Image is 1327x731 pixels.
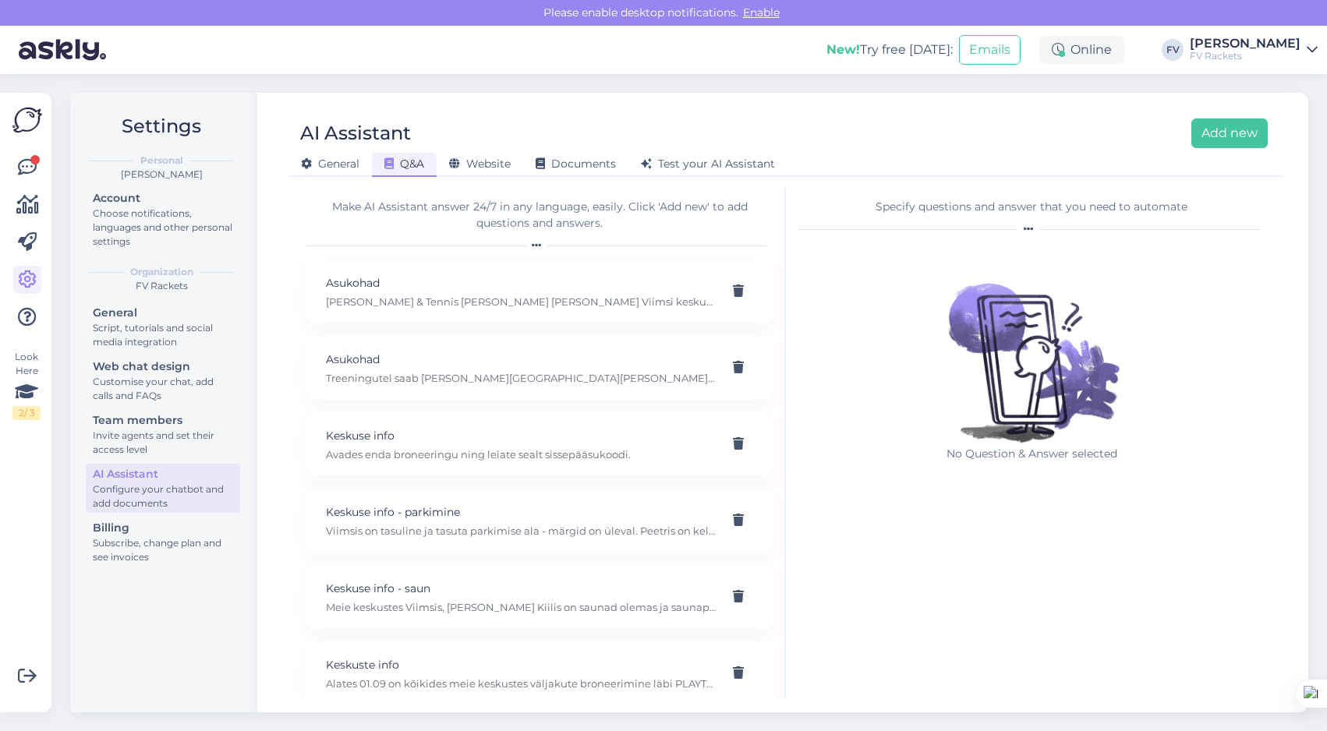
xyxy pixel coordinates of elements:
[93,536,233,564] div: Subscribe, change plan and see invoices
[326,295,716,309] p: [PERSON_NAME] & Tennis [PERSON_NAME] [PERSON_NAME] Viimsi keskustes - väljakute broneerimine ainu...
[930,446,1133,462] p: No Question & Answer selected
[93,375,233,403] div: Customise your chat, add calls and FAQs
[738,5,784,19] span: Enable
[300,118,411,148] div: AI Assistant
[12,406,41,420] div: 2 / 3
[326,676,716,690] p: Alates 01.09 on kõikides meie keskustes väljakute broneerimine läbi PLAYTOMIC rakenduse (Viimsi, ...
[93,305,233,321] div: General
[12,350,41,420] div: Look Here
[83,168,240,182] div: [PERSON_NAME]
[306,260,773,323] div: Asukohad[PERSON_NAME] & Tennis [PERSON_NAME] [PERSON_NAME] Viimsi keskustes - väljakute broneerim...
[306,199,773,231] div: Make AI Assistant answer 24/7 in any language, easily. Click 'Add new' to add questions and answers.
[130,265,193,279] b: Organization
[83,279,240,293] div: FV Rackets
[86,356,240,405] a: Web chat designCustomise your chat, add calls and FAQs
[306,336,773,400] div: AsukohadTreeningutel saab [PERSON_NAME][GEOGRAPHIC_DATA][PERSON_NAME], [GEOGRAPHIC_DATA][PERSON_N...
[641,157,775,171] span: Test your AI Assistant
[86,464,240,513] a: AI AssistantConfigure your chatbot and add documents
[83,111,240,141] h2: Settings
[86,302,240,351] a: GeneralScript, tutorials and social media integration
[93,520,233,536] div: Billing
[930,243,1133,446] img: No qna
[93,466,233,482] div: AI Assistant
[326,274,716,291] p: Asukohad
[93,321,233,349] div: Script, tutorials and social media integration
[326,427,716,444] p: Keskuse info
[93,358,233,375] div: Web chat design
[326,656,716,673] p: Keskuste info
[826,41,953,59] div: Try free [DATE]:
[306,412,773,476] div: Keskuse infoAvades enda broneeringu ning leiate sealt sissepääsukoodi.
[93,207,233,249] div: Choose notifications, languages and other personal settings
[306,565,773,629] div: Keskuse info - saunMeie keskustes Viimsis, [PERSON_NAME] Kiilis on saunad olemas ja saunapult asu...
[140,154,183,168] b: Personal
[301,157,359,171] span: General
[384,157,424,171] span: Q&A
[326,351,716,368] p: Asukohad
[1190,37,1300,50] div: [PERSON_NAME]
[93,412,233,429] div: Team members
[1190,50,1300,62] div: FV Rackets
[449,157,511,171] span: Website
[93,429,233,457] div: Invite agents and set their access level
[1190,37,1318,62] a: [PERSON_NAME]FV Rackets
[86,410,240,459] a: Team membersInvite agents and set their access level
[326,447,716,461] p: Avades enda broneeringu ning leiate sealt sissepääsukoodi.
[86,188,240,251] a: AccountChoose notifications, languages and other personal settings
[306,489,773,553] div: Keskuse info - parkimineViimsis on tasuline ja tasuta parkimise ala - märgid on üleval. Peetris o...
[326,580,716,597] p: Keskuse info - saun
[93,482,233,510] div: Configure your chatbot and add documents
[798,199,1265,215] div: Specify questions and answer that you need to automate
[93,190,233,207] div: Account
[959,35,1021,65] button: Emails
[326,524,716,538] p: Viimsis on tasuline ja tasuta parkimise ala - märgid on üleval. Peetris on kellaga tasuta parkimi...
[86,517,240,567] a: BillingSubscribe, change plan and see invoices
[826,42,860,57] b: New!
[1039,36,1124,64] div: Online
[326,371,716,385] p: Treeningutel saab [PERSON_NAME][GEOGRAPHIC_DATA][PERSON_NAME], [GEOGRAPHIC_DATA][PERSON_NAME] Kii...
[536,157,616,171] span: Documents
[306,641,773,705] div: Keskuste infoAlates 01.09 on kõikides meie keskustes väljakute broneerimine läbi PLAYTOMIC rakend...
[326,600,716,614] p: Meie keskustes Viimsis, [PERSON_NAME] Kiilis on saunad olemas ja saunapult asub pesuruumi ukse kõ...
[12,105,42,135] img: Askly Logo
[1191,118,1268,148] button: Add new
[1162,39,1184,61] div: FV
[326,503,716,521] p: Keskuse info - parkimine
